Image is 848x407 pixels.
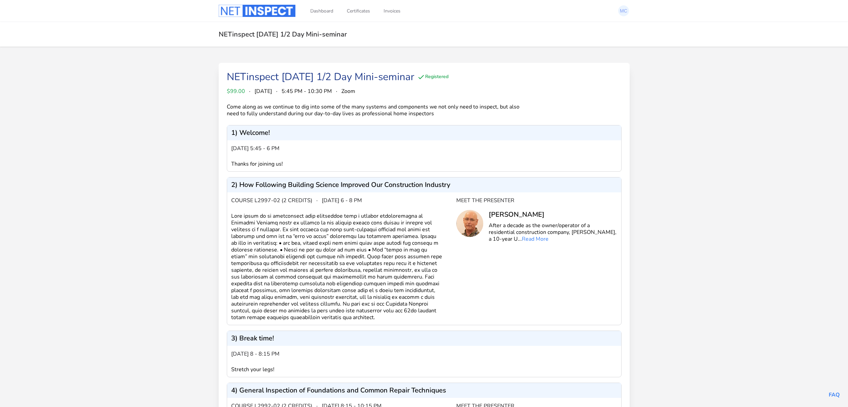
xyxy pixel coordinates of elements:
[489,222,617,242] p: After a decade as the owner/operator of a residential construction company, [PERSON_NAME], a 10-y...
[231,213,456,321] div: Lore ipsum do si ametconsect adip elitseddoe temp i utlabor etdoloremagna al Enimadmi Veniamq nos...
[219,30,630,39] h2: NETinspect [DATE] 1/2 Day Mini-seminar
[276,87,277,95] span: ·
[231,335,274,342] p: 3) Break time!
[231,129,270,136] p: 1) Welcome!
[336,87,337,95] span: ·
[316,196,318,205] span: ·
[341,87,355,95] span: Zoom
[489,210,617,219] div: [PERSON_NAME]
[231,161,456,167] div: Thanks for joining us!
[231,182,450,188] p: 2) How Following Building Science Improved Our Construction Industry
[227,87,245,95] span: $99.00
[231,350,280,358] span: [DATE] 8 - 8:15 pm
[618,5,629,16] img: Mike Capalupo
[417,73,449,81] div: Registered
[227,71,414,83] div: NETinspect [DATE] 1/2 Day Mini-seminar
[231,196,312,205] span: Course L2997-02 (2 credits)
[282,87,332,95] span: 5:45 PM - 10:30 PM
[829,391,840,399] a: FAQ
[231,144,280,152] span: [DATE] 5:45 - 6 pm
[255,87,272,95] span: [DATE]
[456,196,617,205] div: Meet the Presenter
[522,235,549,243] a: Read More
[322,196,362,205] span: [DATE] 6 - 8 pm
[456,210,483,237] img: Tom Sherman
[249,87,250,95] span: ·
[231,387,446,394] p: 4) General Inspection of Foundations and Common Repair Techniques
[227,103,523,117] div: Come along as we continue to dig into some of the many systems and components we not only need to...
[231,366,456,373] div: Stretch your legs!
[219,5,295,17] img: Logo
